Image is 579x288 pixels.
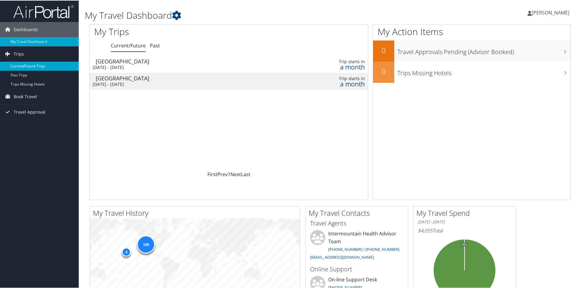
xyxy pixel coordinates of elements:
a: 0Travel Approvals Pending (Advisor Booked) [373,40,571,61]
div: Trip starts in [303,75,365,81]
span: $4,055 [418,227,432,233]
a: First [207,170,217,177]
a: [EMAIL_ADDRESS][DOMAIN_NAME] [310,254,374,259]
h1: My Travel Dashboard [85,8,412,21]
h3: Trips Missing Hotels [397,65,571,77]
h2: 0 [373,66,394,76]
h3: Travel Approvals Pending (Advisor Booked) [397,44,571,56]
a: Past [150,42,160,48]
div: Trip starts in [303,58,365,64]
a: [PHONE_NUMBER] / [PHONE_NUMBER] [328,246,399,251]
a: Last [241,170,250,177]
div: 198 [137,235,155,253]
a: [PERSON_NAME] [528,3,575,21]
h2: My Travel Contacts [309,207,408,218]
h2: My Travel History [93,207,300,218]
a: Current/Future [111,42,146,48]
div: [GEOGRAPHIC_DATA] [96,58,268,63]
a: Prev [217,170,228,177]
span: Travel Approval [14,104,45,119]
tspan: 0% [462,242,467,246]
a: 1 [228,170,230,177]
span: Book Travel [14,89,37,104]
h2: My Travel Spend [416,207,516,218]
div: [DATE] - [DATE] [93,64,265,70]
span: Trips [14,46,24,61]
h6: Total [418,227,511,233]
h3: Online Support [310,264,403,273]
h1: My Action Items [373,25,571,37]
h3: Travel Agents [310,218,403,227]
span: [PERSON_NAME] [532,9,569,15]
div: a month [303,81,365,86]
div: 4 [122,247,131,256]
a: 0Trips Missing Hotels [373,61,571,82]
div: a month [303,64,365,69]
a: Next [230,170,241,177]
div: [GEOGRAPHIC_DATA] [96,75,268,80]
h1: My Trips [94,25,247,37]
li: Intermountain Health Advisor Team [307,229,406,262]
span: Dashboards [14,21,38,37]
h2: 0 [373,45,394,55]
h6: [DATE] - [DATE] [418,218,511,224]
div: [DATE] - [DATE] [93,81,265,86]
img: airportal-logo.png [13,4,74,18]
